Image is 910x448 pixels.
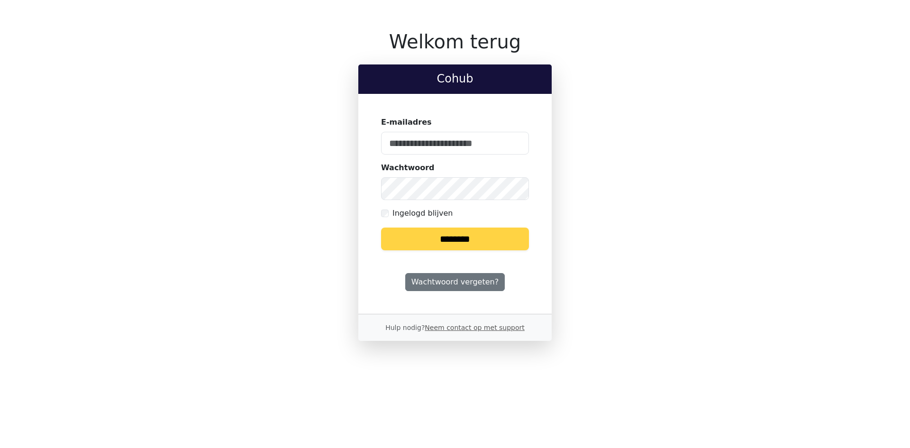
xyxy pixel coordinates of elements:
[358,30,552,53] h1: Welkom terug
[381,117,432,128] label: E-mailadres
[381,162,435,174] label: Wachtwoord
[385,324,525,331] small: Hulp nodig?
[425,324,524,331] a: Neem contact op met support
[366,72,544,86] h2: Cohub
[405,273,505,291] a: Wachtwoord vergeten?
[392,208,453,219] label: Ingelogd blijven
